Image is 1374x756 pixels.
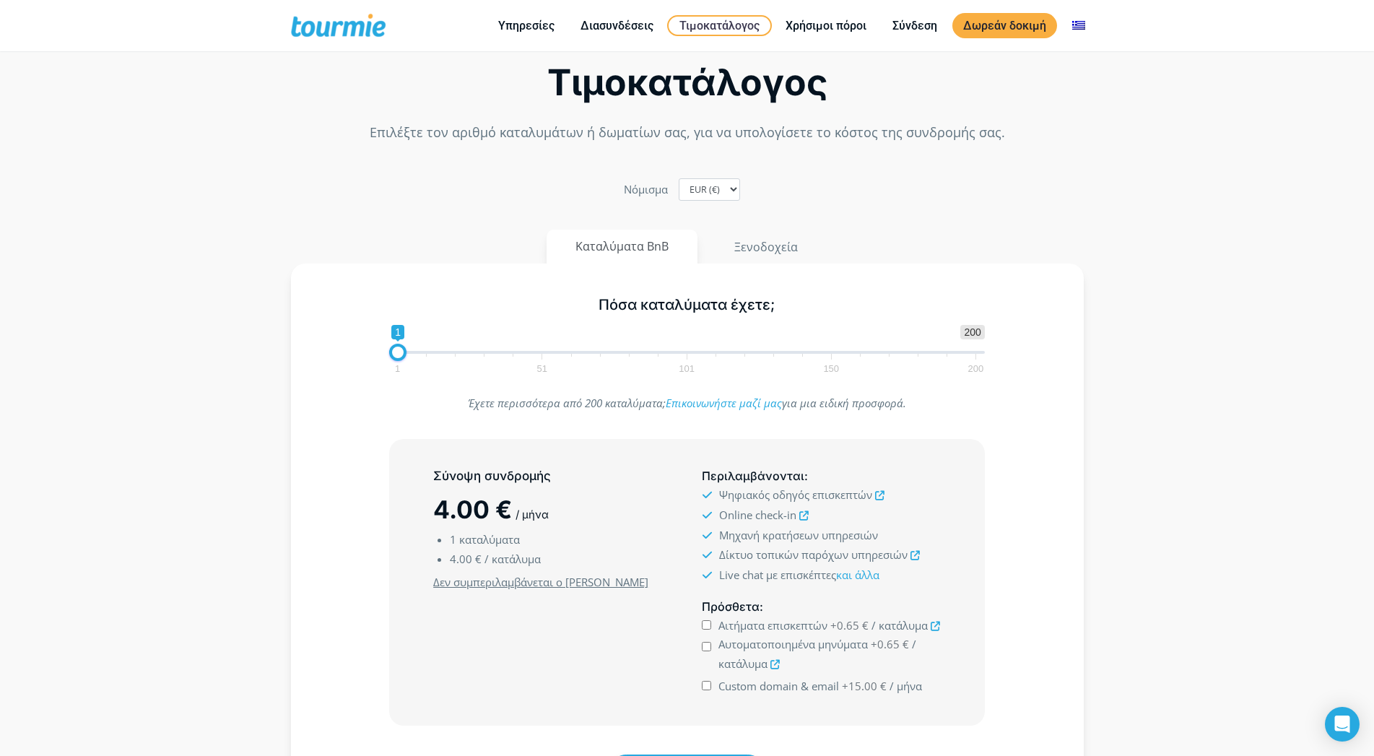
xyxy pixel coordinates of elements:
span: 1 [450,532,456,547]
span: 1 [393,365,402,372]
h5: Σύνοψη συνδρομής [433,467,671,485]
span: 4.00 € [433,495,512,524]
span: Περιλαμβάνονται [702,469,804,483]
u: Δεν συμπεριλαμβάνεται ο [PERSON_NAME] [433,575,648,589]
button: Καταλύματα BnB [547,230,697,264]
span: / μήνα [890,679,922,693]
span: Αιτήματα επισκεπτών [718,618,827,633]
a: Χρήσιμοι πόροι [775,17,877,35]
a: Επικοινωνήστε μαζί μας [666,396,782,410]
h5: Πόσα καταλύματα έχετε; [389,296,985,314]
span: 200 [966,365,986,372]
button: Ξενοδοχεία [705,230,827,264]
label: Nόμισμα [624,180,668,199]
span: 1 [391,325,404,339]
p: Επιλέξτε τον αριθμό καταλυμάτων ή δωματίων σας, για να υπολογίσετε το κόστος της συνδρομής σας. [291,123,1084,142]
a: Διασυνδέσεις [570,17,664,35]
span: +0.65 € [830,618,869,633]
h2: Τιμοκατάλογος [291,66,1084,100]
span: 101 [677,365,697,372]
span: 150 [821,365,841,372]
h5: : [702,467,940,485]
span: Αυτοματοποιημένα μηνύματα [718,637,868,651]
a: και άλλα [836,568,879,582]
span: καταλύματα [459,532,520,547]
span: 200 [960,325,984,339]
span: +15.00 € [842,679,887,693]
a: Τιμοκατάλογος [667,15,772,36]
p: Έχετε περισσότερα από 200 καταλύματα; για μια ειδική προσφορά. [389,394,985,413]
span: Custom domain & email [718,679,839,693]
h5: : [702,598,940,616]
span: Live chat με επισκέπτες [719,568,879,582]
span: Πρόσθετα [702,599,760,614]
div: Open Intercom Messenger [1325,707,1360,742]
a: Δωρεάν δοκιμή [952,13,1057,38]
span: +0.65 € [871,637,909,651]
span: / κατάλυμα [484,552,541,566]
a: Σύνδεση [882,17,948,35]
span: Μηχανή κρατήσεων υπηρεσιών [719,528,878,542]
span: Online check-in [719,508,796,522]
a: Υπηρεσίες [487,17,565,35]
span: 51 [535,365,549,372]
span: / κατάλυμα [871,618,928,633]
span: Δίκτυο τοπικών παρόχων υπηρεσιών [719,547,908,562]
span: / μήνα [516,508,549,521]
span: 4.00 € [450,552,482,566]
span: Ψηφιακός οδηγός επισκεπτών [719,487,872,502]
